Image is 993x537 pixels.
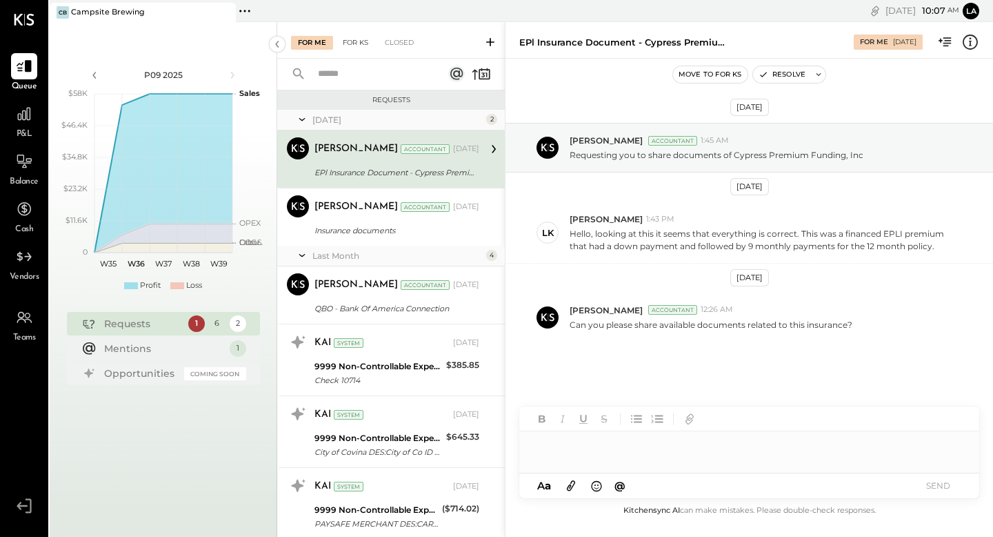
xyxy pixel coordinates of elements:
span: 1:43 PM [646,214,674,225]
a: Vendors [1,244,48,284]
span: Vendors [10,271,39,284]
div: For Me [860,37,888,47]
div: System [334,410,363,420]
div: [DATE] [453,144,479,155]
span: a [545,479,551,492]
div: For Me [291,36,333,50]
span: Queue [12,81,37,93]
div: [DATE] [453,481,479,492]
a: Queue [1,53,48,93]
div: Accountant [401,202,450,212]
text: Sales [239,88,260,98]
button: Resolve [753,66,811,83]
button: Underline [574,410,592,428]
button: Unordered List [628,410,645,428]
div: QBO - Bank Of America Connection [314,302,475,315]
span: 12:26 AM [701,304,733,315]
button: Add URL [681,410,699,428]
button: Move to for ks [673,66,748,83]
div: EPl Insurance Document - Cypress Premium Funding, Inc [314,166,475,179]
div: Accountant [648,136,697,146]
div: $645.33 [446,430,479,444]
text: 0 [83,247,88,257]
div: 9999 Non-Controllable Expenses:Other Income and Expenses:To Be Classified P&L [314,360,442,373]
button: Aa [533,478,555,494]
span: [PERSON_NAME] [570,213,643,225]
div: Coming Soon [184,367,246,380]
div: PAYSAFE MERCHANT DES:CARD PROCS PAYSAFE MERCHANT DES:CARD PROCS ID:000000716194634 INDN:Campsite ... [314,517,438,531]
span: [PERSON_NAME] [570,304,643,316]
a: Cash [1,196,48,236]
button: La [963,3,979,19]
span: Teams [13,332,36,344]
div: [DATE] [893,37,916,47]
span: Balance [10,176,39,188]
text: W39 [210,259,227,268]
div: P09 2025 [105,69,222,81]
span: 1:45 AM [701,135,729,146]
div: [PERSON_NAME] [314,200,398,214]
div: Closed [378,36,421,50]
div: [DATE] [730,178,769,195]
div: City of Covina DES:City of Co ID City of Covina DES:City of Co ID: INDN:AMPSITE BREWING CO LLC CO... [314,445,442,459]
div: [PERSON_NAME] [314,142,398,156]
text: $11.6K [66,215,88,225]
div: 6 [209,315,225,332]
div: KAI [314,408,331,422]
text: OPEX [239,218,261,228]
div: 9999 Non-Controllable Expenses:Other Income and Expenses:To Be Classified P&L [314,503,438,517]
div: KAI [314,336,331,350]
div: copy link [868,3,882,18]
div: Accountant [648,305,697,315]
a: Balance [1,148,48,188]
div: 2 [230,315,246,332]
text: W38 [182,259,199,268]
div: [DATE] [453,409,479,420]
div: Last Month [312,250,483,262]
div: For KS [336,36,375,50]
div: Insurance documents [314,224,475,237]
text: Occu... [239,237,263,247]
span: [PERSON_NAME] [570,135,643,146]
span: am [947,6,959,15]
text: W35 [100,259,117,268]
div: Requests [104,317,181,331]
text: $23.2K [63,184,88,193]
div: System [334,482,363,491]
div: Accountant [401,144,450,154]
div: System [334,338,363,348]
div: EPl Insurance Document - Cypress Premium Funding, Inc [519,36,726,49]
text: $34.8K [62,152,88,162]
p: Can you please share available documents related to this insurance? [570,319,852,331]
button: Bold [533,410,551,428]
button: SEND [910,476,965,495]
span: Cash [15,224,33,236]
div: 2 [486,114,497,125]
text: $46.4K [61,120,88,130]
p: Hello, looking at this it seems that everything is correct. This was a financed EPLI premium that... [570,228,961,251]
span: @ [614,479,625,492]
div: [DATE] [312,114,483,126]
span: 10 : 07 [918,4,945,17]
div: 1 [230,340,246,357]
text: W36 [127,259,144,268]
div: KAI [314,480,331,494]
div: 9999 Non-Controllable Expenses:Other Income and Expenses:To Be Classified P&L [314,431,442,445]
div: [PERSON_NAME] [314,278,398,292]
div: [DATE] [885,4,959,17]
div: Campsite Brewing [71,7,145,18]
div: CB [57,6,69,19]
div: [DATE] [453,202,479,213]
div: [DATE] [453,338,479,349]
div: LK [542,226,554,240]
button: Ordered List [648,410,666,428]
div: Requests [284,95,498,105]
div: [DATE] [453,280,479,291]
text: W37 [155,259,172,268]
div: Opportunities [104,367,177,380]
div: Mentions [104,342,223,355]
div: 1 [188,315,205,332]
a: P&L [1,101,48,141]
p: Requesting you to share documents of Cypress Premium Funding, Inc [570,149,863,161]
button: Italic [554,410,572,428]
